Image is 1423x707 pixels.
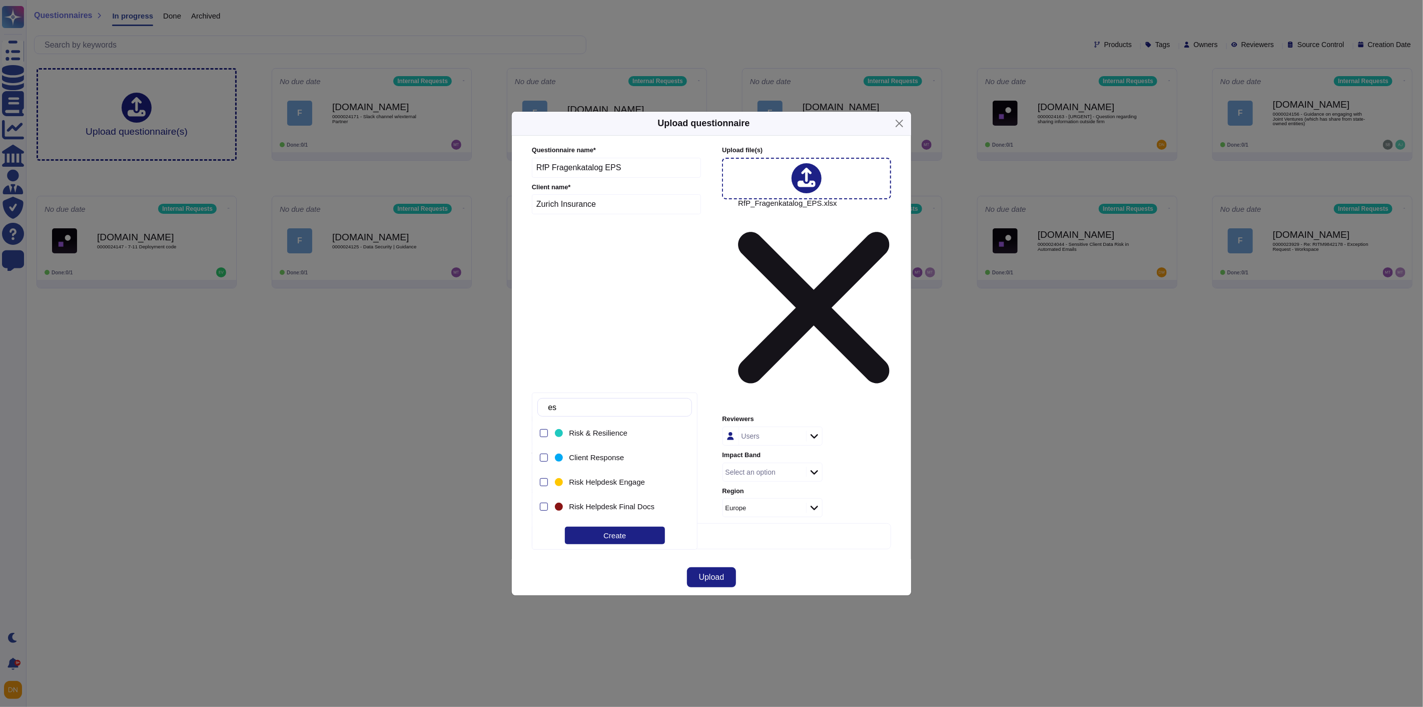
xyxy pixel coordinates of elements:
[569,502,654,511] span: Risk Helpdesk Final Docs
[532,158,701,178] input: Enter questionnaire name
[723,488,891,495] label: Region
[553,471,681,493] div: Risk Helpdesk Engage
[742,433,760,440] div: Users
[553,452,565,464] div: Client Response
[723,452,891,459] label: Impact Band
[553,501,565,513] div: Risk Helpdesk Final Docs
[532,194,701,214] input: Enter company name of the client
[553,520,681,542] div: ESG
[723,416,891,423] label: Reviewers
[553,476,565,488] div: Risk Helpdesk Engage
[722,146,763,154] span: Upload file (s)
[553,422,681,444] div: Risk & Resilience
[726,469,776,476] div: Select an option
[532,147,701,154] label: Questionnaire name
[892,116,907,131] button: Close
[569,453,677,462] div: Client Response
[569,478,677,487] div: Risk Helpdesk Engage
[569,502,677,511] div: Risk Helpdesk Final Docs
[569,453,624,462] span: Client Response
[543,399,691,416] input: Search by keywords
[532,184,701,191] label: Client name
[569,429,627,438] span: Risk & Resilience
[553,427,565,439] div: Risk & Resilience
[726,505,747,511] div: Europe
[699,573,725,581] span: Upload
[553,446,681,469] div: Client Response
[565,527,665,544] div: Create
[657,117,750,130] h5: Upload questionnaire
[687,567,737,587] button: Upload
[569,478,645,487] span: Risk Helpdesk Engage
[569,429,677,438] div: Risk & Resilience
[553,495,681,518] div: Risk Helpdesk Final Docs
[738,199,890,409] span: RfP_Fragenkatalog_EPS.xlsx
